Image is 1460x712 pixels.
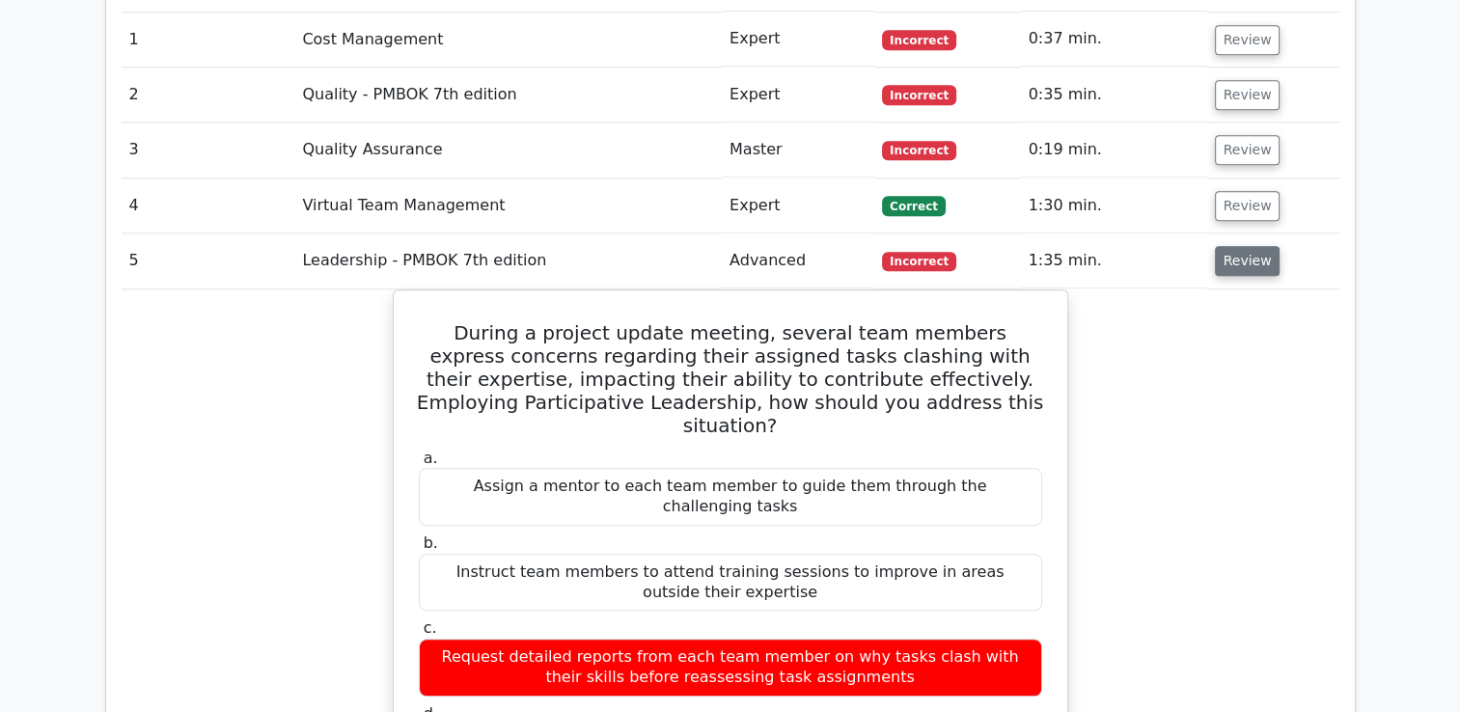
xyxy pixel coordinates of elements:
[1215,191,1281,221] button: Review
[294,178,722,233] td: Virtual Team Management
[424,534,438,552] span: b.
[294,12,722,67] td: Cost Management
[122,178,295,233] td: 4
[882,85,956,104] span: Incorrect
[1215,80,1281,110] button: Review
[122,123,295,178] td: 3
[122,233,295,288] td: 5
[1021,68,1207,123] td: 0:35 min.
[419,639,1042,697] div: Request detailed reports from each team member on why tasks clash with their skills before reasse...
[419,468,1042,526] div: Assign a mentor to each team member to guide them through the challenging tasks
[882,252,956,271] span: Incorrect
[294,233,722,288] td: Leadership - PMBOK 7th edition
[882,196,945,215] span: Correct
[882,141,956,160] span: Incorrect
[722,123,874,178] td: Master
[294,123,722,178] td: Quality Assurance
[722,233,874,288] td: Advanced
[122,12,295,67] td: 1
[722,12,874,67] td: Expert
[419,554,1042,612] div: Instruct team members to attend training sessions to improve in areas outside their expertise
[1021,233,1207,288] td: 1:35 min.
[722,68,874,123] td: Expert
[424,449,438,467] span: a.
[122,68,295,123] td: 2
[722,178,874,233] td: Expert
[1215,25,1281,55] button: Review
[882,30,956,49] span: Incorrect
[1215,246,1281,276] button: Review
[417,321,1044,437] h5: During a project update meeting, several team members express concerns regarding their assigned t...
[424,618,437,637] span: c.
[1021,178,1207,233] td: 1:30 min.
[294,68,722,123] td: Quality - PMBOK 7th edition
[1215,135,1281,165] button: Review
[1021,12,1207,67] td: 0:37 min.
[1021,123,1207,178] td: 0:19 min.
